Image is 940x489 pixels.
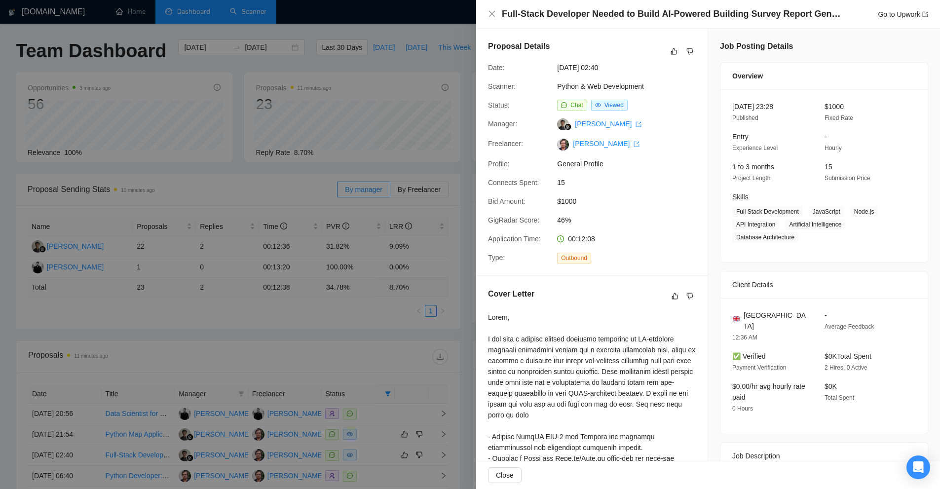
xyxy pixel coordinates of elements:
[488,140,523,148] span: Freelancer:
[733,315,740,322] img: 🇬🇧
[825,175,870,182] span: Submission Price
[732,206,803,217] span: Full Stack Development
[488,101,510,109] span: Status:
[732,334,757,341] span: 12:36 AM
[668,45,680,57] button: like
[564,123,571,130] img: gigradar-bm.png
[850,206,878,217] span: Node.js
[825,163,832,171] span: 15
[732,382,805,401] span: $0.00/hr avg hourly rate paid
[686,47,693,55] span: dislike
[561,102,567,108] span: message
[557,235,564,242] span: clock-circle
[488,10,496,18] button: Close
[488,10,496,18] span: close
[785,219,845,230] span: Artificial Intelligence
[732,145,778,151] span: Experience Level
[502,8,842,20] h4: Full-Stack Developer Needed to Build AI-Powered Building Survey Report Generator
[825,364,867,371] span: 2 Hires, 0 Active
[744,310,809,332] span: [GEOGRAPHIC_DATA]
[568,235,595,243] span: 00:12:08
[496,470,514,481] span: Close
[732,219,779,230] span: API Integration
[684,290,696,302] button: dislike
[825,114,853,121] span: Fixed Rate
[671,47,677,55] span: like
[684,45,696,57] button: dislike
[488,467,522,483] button: Close
[922,11,928,17] span: export
[732,175,770,182] span: Project Length
[604,102,624,109] span: Viewed
[595,102,601,108] span: eye
[636,121,641,127] span: export
[825,311,827,319] span: -
[732,103,773,111] span: [DATE] 23:28
[732,163,774,171] span: 1 to 3 months
[488,40,550,52] h5: Proposal Details
[686,292,693,300] span: dislike
[732,193,749,201] span: Skills
[573,140,639,148] a: [PERSON_NAME] export
[488,82,516,90] span: Scanner:
[732,364,786,371] span: Payment Verification
[557,196,705,207] span: $1000
[570,102,583,109] span: Chat
[634,141,639,147] span: export
[906,455,930,479] div: Open Intercom Messenger
[825,382,837,390] span: $0K
[672,292,678,300] span: like
[669,290,681,302] button: like
[557,139,569,150] img: c1XdKLOyP80VY6pm8ljsbut-L3OB_K1eTQYfV4pjHOA9E2AFW09S7WlbeyGBuSdpXO
[732,405,753,412] span: 0 Hours
[557,62,705,73] span: [DATE] 02:40
[732,352,766,360] span: ✅ Verified
[488,216,539,224] span: GigRadar Score:
[557,253,591,263] span: Outbound
[825,323,874,330] span: Average Feedback
[720,40,793,52] h5: Job Posting Details
[878,10,928,18] a: Go to Upworkexport
[825,352,871,360] span: $0K Total Spent
[732,71,763,81] span: Overview
[825,145,842,151] span: Hourly
[557,177,705,188] span: 15
[488,120,517,128] span: Manager:
[732,114,758,121] span: Published
[488,179,539,187] span: Connects Spent:
[488,197,526,205] span: Bid Amount:
[488,64,504,72] span: Date:
[557,82,644,90] a: Python & Web Development
[488,160,510,168] span: Profile:
[825,133,827,141] span: -
[732,443,916,469] div: Job Description
[825,394,854,401] span: Total Spent
[488,254,505,262] span: Type:
[557,215,705,226] span: 46%
[809,206,844,217] span: JavaScript
[488,235,541,243] span: Application Time:
[557,158,705,169] span: General Profile
[732,133,749,141] span: Entry
[825,103,844,111] span: $1000
[732,232,798,243] span: Database Architecture
[732,271,916,298] div: Client Details
[575,120,641,128] a: [PERSON_NAME] export
[488,288,534,300] h5: Cover Letter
